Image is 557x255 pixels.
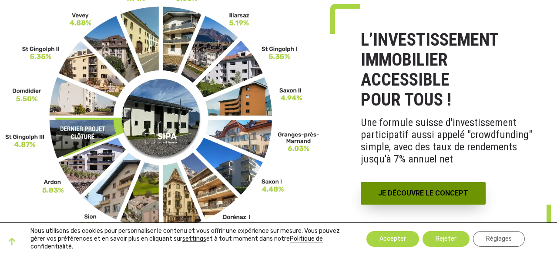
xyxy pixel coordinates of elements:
[366,231,419,247] button: Accepter
[473,231,525,247] button: Réglages
[513,213,557,255] iframe: Chat Widget
[361,30,532,110] h1: L’INVESTISSEMENT IMMOBILIER ACCESSIBLE POUR TOUS !
[30,227,348,251] p: Nous utilisons des cookies pour personnaliser le contenu et vous offrir une expérience sur mesure...
[361,182,486,205] a: JE DÉCOUVRE LE CONCEPT
[361,110,532,172] p: Une formule suisse d'investissement participatif aussi appelé "crowdfunding" simple, avec des tau...
[30,235,323,250] a: Politique de confidentialité
[182,235,206,243] button: settings
[423,231,470,247] button: Rejeter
